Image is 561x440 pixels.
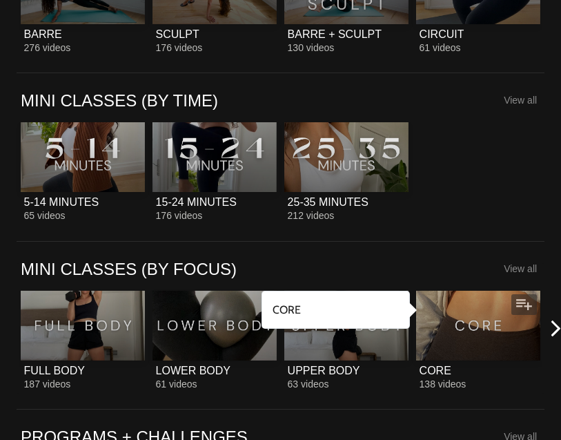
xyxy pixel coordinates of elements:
a: UPPER BODYUPPER BODY63 videos [284,291,409,390]
span: 187 videos [24,379,71,390]
a: FULL BODYFULL BODY187 videos [21,291,145,390]
div: 25-35 MINUTES [288,195,368,209]
div: 15-24 MINUTES [156,195,237,209]
span: 63 videos [288,379,329,390]
button: Add to my list [511,294,537,315]
strong: CORE [273,303,301,316]
a: 25-35 MINUTES25-35 MINUTES212 videos [284,122,409,221]
span: 65 videos [24,210,66,221]
a: View all [504,263,537,274]
div: CIRCUIT [420,28,464,41]
span: 138 videos [420,379,466,390]
div: BARRE + SCULPT [288,28,382,41]
div: UPPER BODY [288,364,360,377]
span: 176 videos [156,42,203,53]
div: BARRE [24,28,62,41]
div: FULL BODY [24,364,85,377]
a: CORECORE138 videos [416,291,540,390]
span: 130 videos [288,42,335,53]
a: MINI CLASSES (BY TIME) [21,90,218,111]
div: SCULPT [156,28,199,41]
a: LOWER BODYLOWER BODY61 videos [152,291,277,390]
span: 276 videos [24,42,71,53]
span: 212 videos [288,210,335,221]
div: 5-14 MINUTES [24,195,99,209]
a: 15-24 MINUTES15-24 MINUTES176 videos [152,122,277,221]
div: LOWER BODY [156,364,230,377]
a: 5-14 MINUTES5-14 MINUTES65 videos [21,122,145,221]
span: 176 videos [156,210,203,221]
span: 61 videos [420,42,461,53]
span: 61 videos [156,379,197,390]
div: CORE [420,364,451,377]
a: MINI CLASSES (BY FOCUS) [21,258,237,280]
a: View all [504,95,537,106]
